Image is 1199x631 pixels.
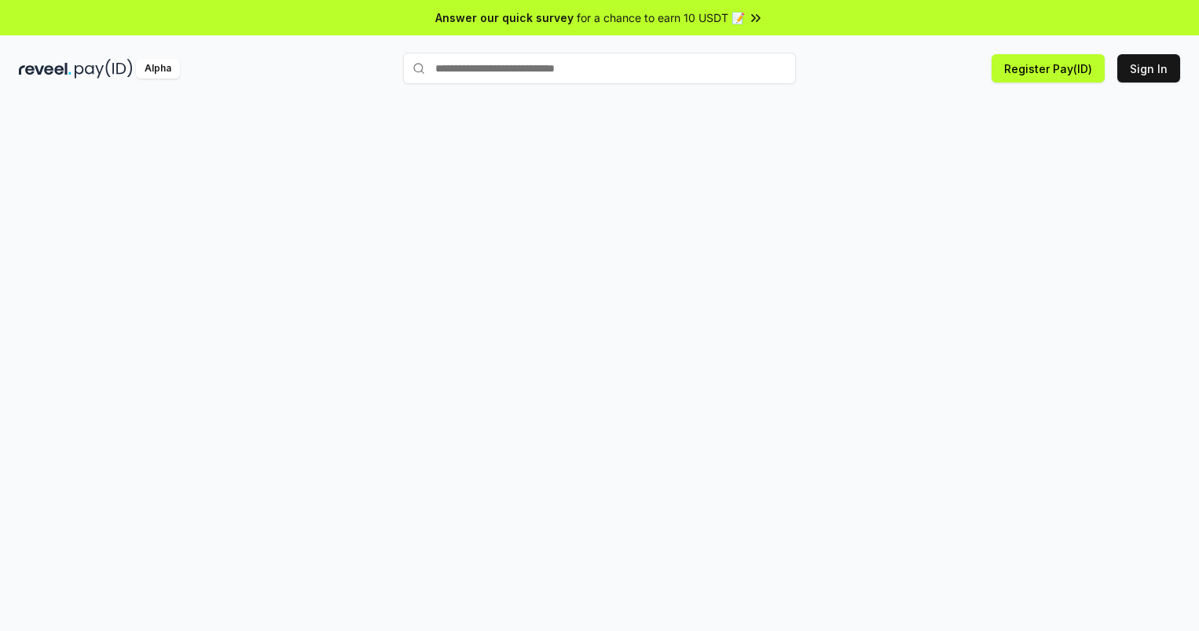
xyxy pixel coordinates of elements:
[19,59,71,79] img: reveel_dark
[136,59,180,79] div: Alpha
[992,54,1105,83] button: Register Pay(ID)
[435,9,574,26] span: Answer our quick survey
[577,9,745,26] span: for a chance to earn 10 USDT 📝
[1117,54,1180,83] button: Sign In
[75,59,133,79] img: pay_id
